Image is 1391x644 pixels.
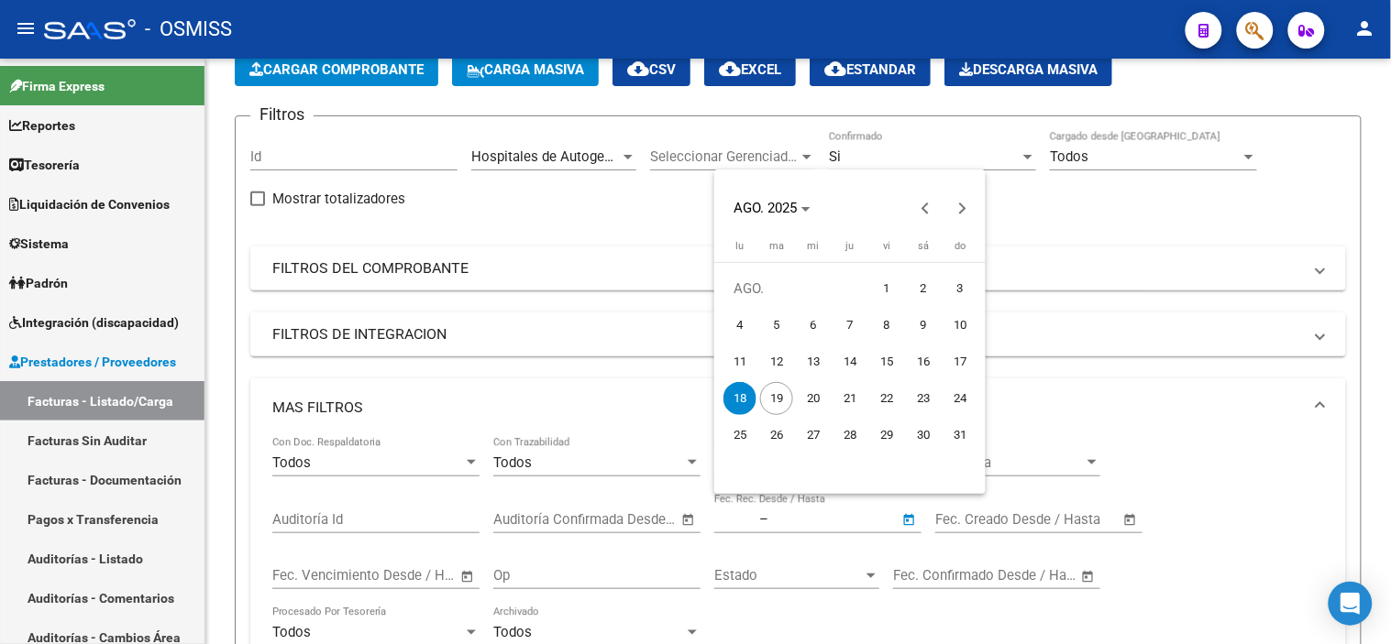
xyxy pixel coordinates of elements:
button: 8 de agosto de 2025 [868,307,905,344]
button: 20 de agosto de 2025 [795,380,832,417]
span: 9 [907,309,940,342]
button: Previous month [908,190,944,226]
span: 19 [760,382,793,415]
button: 18 de agosto de 2025 [722,380,758,417]
span: 15 [870,345,903,378]
div: Open Intercom Messenger [1329,582,1373,626]
span: 2 [907,272,940,305]
span: 7 [833,309,867,342]
button: 1 de agosto de 2025 [868,270,905,307]
button: Choose month and year [726,191,818,224]
span: sá [918,240,929,252]
span: 8 [870,309,903,342]
button: 10 de agosto de 2025 [942,307,978,344]
span: ma [769,240,784,252]
button: 3 de agosto de 2025 [942,270,978,307]
button: 14 de agosto de 2025 [832,344,868,380]
span: 24 [944,382,977,415]
span: 18 [723,382,756,415]
span: mi [808,240,820,252]
span: 13 [797,345,830,378]
button: 17 de agosto de 2025 [942,344,978,380]
span: 22 [870,382,903,415]
button: 19 de agosto de 2025 [758,380,795,417]
span: 29 [870,419,903,452]
span: 1 [870,272,903,305]
span: 4 [723,309,756,342]
span: 20 [797,382,830,415]
button: 27 de agosto de 2025 [795,417,832,453]
span: 3 [944,272,977,305]
span: 16 [907,345,940,378]
button: 15 de agosto de 2025 [868,344,905,380]
button: 11 de agosto de 2025 [722,344,758,380]
span: 12 [760,345,793,378]
span: AGO. 2025 [734,200,797,216]
td: AGO. [722,270,868,307]
span: 11 [723,345,756,378]
span: 14 [833,345,867,378]
button: 21 de agosto de 2025 [832,380,868,417]
button: 6 de agosto de 2025 [795,307,832,344]
span: 26 [760,419,793,452]
button: 9 de agosto de 2025 [905,307,942,344]
span: 21 [833,382,867,415]
button: 23 de agosto de 2025 [905,380,942,417]
span: 31 [944,419,977,452]
button: 24 de agosto de 2025 [942,380,978,417]
span: 6 [797,309,830,342]
span: 10 [944,309,977,342]
span: 28 [833,419,867,452]
span: 30 [907,419,940,452]
button: 22 de agosto de 2025 [868,380,905,417]
button: 4 de agosto de 2025 [722,307,758,344]
button: 29 de agosto de 2025 [868,417,905,453]
button: Next month [944,190,981,226]
span: ju [846,240,855,252]
button: 13 de agosto de 2025 [795,344,832,380]
button: 7 de agosto de 2025 [832,307,868,344]
span: 5 [760,309,793,342]
button: 2 de agosto de 2025 [905,270,942,307]
button: 12 de agosto de 2025 [758,344,795,380]
span: vi [883,240,890,252]
span: 27 [797,419,830,452]
button: 26 de agosto de 2025 [758,417,795,453]
button: 5 de agosto de 2025 [758,307,795,344]
button: 28 de agosto de 2025 [832,417,868,453]
button: 16 de agosto de 2025 [905,344,942,380]
span: 17 [944,345,977,378]
span: do [955,240,966,252]
span: 25 [723,419,756,452]
span: lu [736,240,745,252]
span: 23 [907,382,940,415]
button: 25 de agosto de 2025 [722,417,758,453]
button: 31 de agosto de 2025 [942,417,978,453]
button: 30 de agosto de 2025 [905,417,942,453]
